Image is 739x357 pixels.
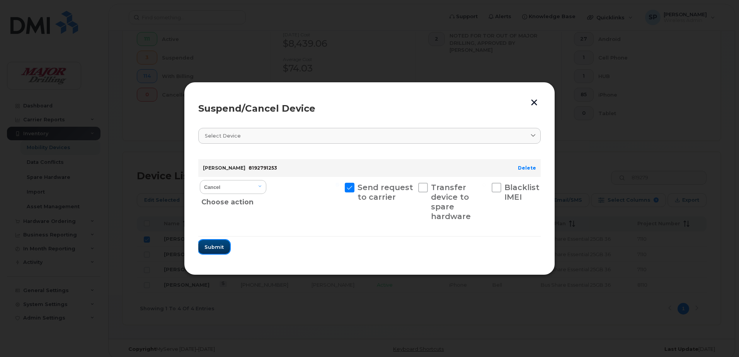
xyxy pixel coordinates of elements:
[198,128,541,144] a: Select device
[409,183,413,187] input: Transfer device to spare hardware
[201,193,267,208] div: Choose action
[198,240,230,254] button: Submit
[431,183,471,221] span: Transfer device to spare hardware
[518,165,536,171] a: Delete
[198,104,541,113] div: Suspend/Cancel Device
[203,165,245,171] strong: [PERSON_NAME]
[249,165,277,171] span: 8192791253
[204,243,224,251] span: Submit
[335,183,339,187] input: Send request to carrier
[482,183,486,187] input: Blacklist IMEI
[504,183,540,202] span: Blacklist IMEI
[358,183,413,202] span: Send request to carrier
[205,132,241,139] span: Select device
